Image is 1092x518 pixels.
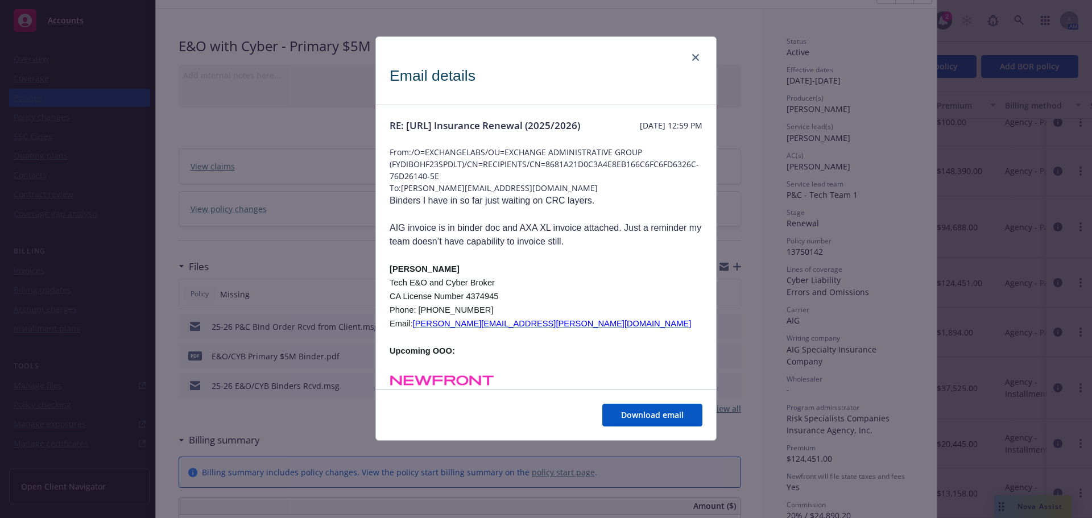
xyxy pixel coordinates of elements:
a: [PERSON_NAME][EMAIL_ADDRESS][PERSON_NAME][DOMAIN_NAME] [413,319,691,328]
span: Email: [390,319,691,328]
span: Upcoming OOO: [390,346,455,355]
img: cy6uTWfWTNR0FF48Gl00stWo3sFeaF52QEN3qnBvLbu28HFNvQjaG490J1BgvyUO6HPC0Z4dvBQYQ-AlwDynI-kZqQA-NMM8f... [390,371,494,389]
button: Download email [602,404,702,426]
span: CA License Number 4374945 [390,292,498,301]
span: Phone: [PHONE_NUMBER] [390,305,493,314]
span: Download email [621,409,684,420]
span: Tech E&O and Cyber Broker [390,278,495,287]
